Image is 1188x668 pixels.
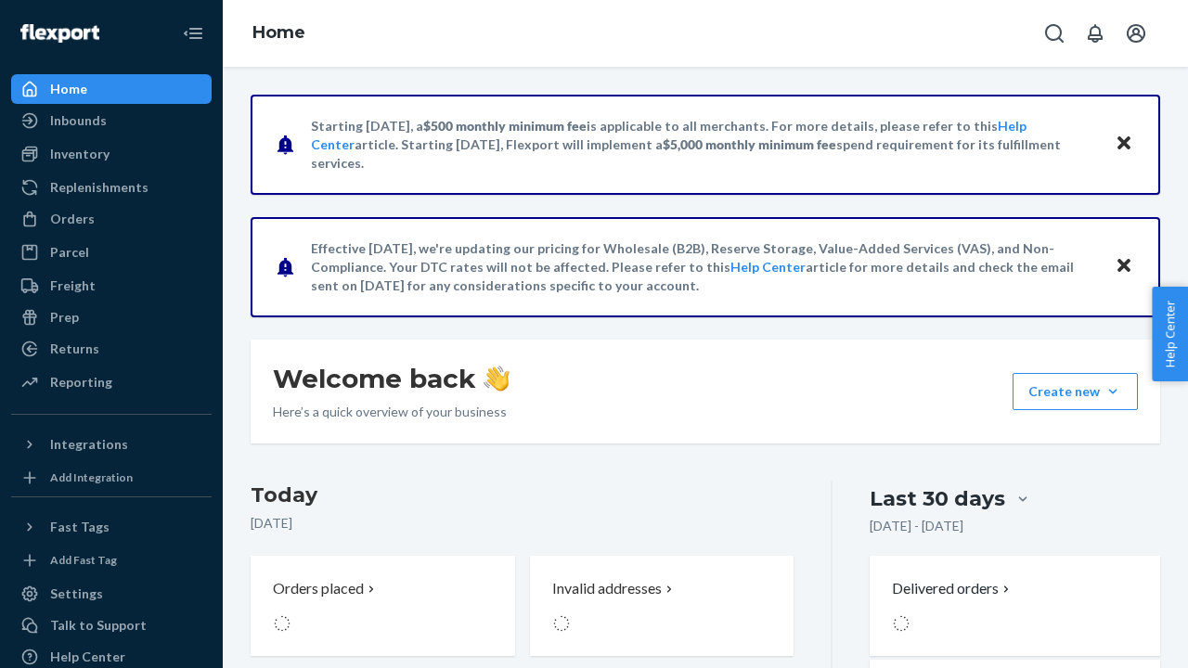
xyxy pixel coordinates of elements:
a: Inbounds [11,106,212,135]
a: Help Center [730,259,806,275]
a: Orders [11,204,212,234]
button: Close [1112,131,1136,158]
div: Reporting [50,373,112,392]
div: Integrations [50,435,128,454]
div: Prep [50,308,79,327]
span: $5,000 monthly minimum fee [663,136,836,152]
div: Parcel [50,243,89,262]
a: Add Integration [11,467,212,489]
span: $500 monthly minimum fee [423,118,587,134]
a: Parcel [11,238,212,267]
a: Prep [11,302,212,332]
button: Open Search Box [1036,15,1073,52]
p: [DATE] - [DATE] [870,517,963,535]
div: Talk to Support [50,616,147,635]
button: Open account menu [1117,15,1155,52]
div: Add Fast Tag [50,552,117,568]
div: Home [50,80,87,98]
p: [DATE] [251,514,794,533]
p: Effective [DATE], we're updating our pricing for Wholesale (B2B), Reserve Storage, Value-Added Se... [311,239,1097,295]
div: Freight [50,276,96,295]
div: Orders [50,210,95,228]
button: Delivered orders [892,578,1014,599]
a: Home [252,22,305,43]
button: Invalid addresses [530,556,794,656]
button: Close [1112,253,1136,280]
div: Fast Tags [50,518,110,536]
p: Here’s a quick overview of your business [273,403,510,421]
div: Returns [50,340,99,358]
a: Inventory [11,139,212,169]
img: hand-wave emoji [484,366,510,392]
a: Settings [11,579,212,609]
div: Replenishments [50,178,148,197]
button: Help Center [1152,287,1188,381]
button: Orders placed [251,556,515,656]
h1: Welcome back [273,362,510,395]
h3: Today [251,481,794,510]
button: Integrations [11,430,212,459]
a: Replenishments [11,173,212,202]
button: Talk to Support [11,610,212,640]
a: Add Fast Tag [11,549,212,572]
a: Freight [11,271,212,301]
button: Create new [1013,373,1138,410]
div: Inventory [50,145,110,163]
div: Add Integration [50,469,133,485]
div: Help Center [50,648,125,666]
a: Reporting [11,367,212,397]
p: Starting [DATE], a is applicable to all merchants. For more details, please refer to this article... [311,117,1097,173]
a: Home [11,74,212,104]
img: Flexport logo [20,24,99,43]
a: Returns [11,334,212,364]
button: Open notifications [1077,15,1114,52]
div: Inbounds [50,111,107,130]
ol: breadcrumbs [238,6,320,60]
button: Fast Tags [11,512,212,542]
p: Orders placed [273,578,364,599]
p: Invalid addresses [552,578,662,599]
div: Settings [50,584,103,603]
div: Last 30 days [870,484,1005,513]
button: Close Navigation [174,15,212,52]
